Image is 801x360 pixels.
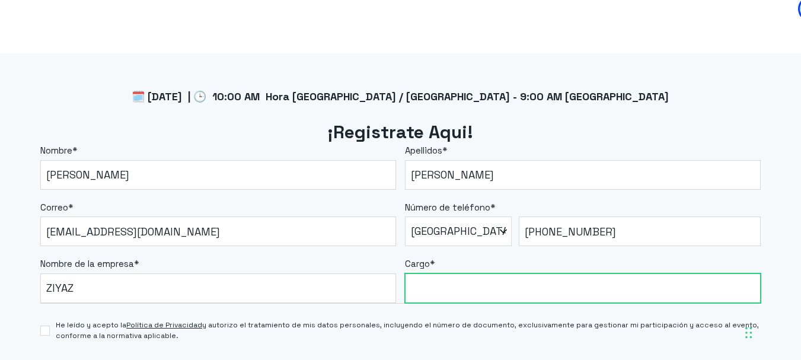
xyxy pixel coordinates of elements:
[132,90,669,103] span: 🗓️ [DATE] | 🕒 10:00 AM Hora [GEOGRAPHIC_DATA] / [GEOGRAPHIC_DATA] - 9:00 AM [GEOGRAPHIC_DATA]
[40,326,50,336] input: He leído y acepto laPolítica de Privacidady autorizo el tratamiento de mis datos personales, incl...
[405,202,490,213] span: Número de teléfono
[742,303,801,360] iframe: Chat Widget
[742,303,801,360] div: Widget de chat
[405,145,442,156] span: Apellidos
[126,320,202,330] a: Política de Privacidad
[40,202,68,213] span: Correo
[40,120,761,145] h2: ¡Registrate Aqui!
[40,258,134,269] span: Nombre de la empresa
[405,258,430,269] span: Cargo
[56,320,761,341] span: He leído y acepto la y autorizo el tratamiento de mis datos personales, incluyendo el número de d...
[745,315,752,351] div: Arrastrar
[40,145,72,156] span: Nombre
